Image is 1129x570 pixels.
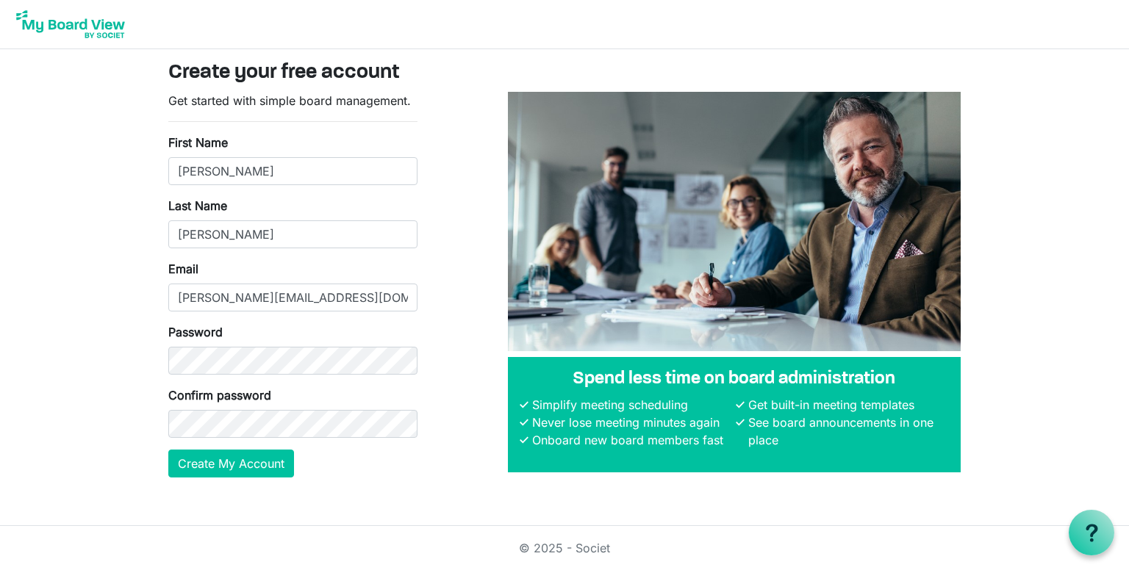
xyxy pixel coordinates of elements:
[528,431,733,449] li: Onboard new board members fast
[168,260,198,278] label: Email
[168,61,961,86] h3: Create your free account
[745,414,949,449] li: See board announcements in one place
[168,93,411,108] span: Get started with simple board management.
[168,197,227,214] label: Last Name
[745,396,949,414] li: Get built-in meeting templates
[168,450,294,477] button: Create My Account
[168,323,223,341] label: Password
[168,386,271,404] label: Confirm password
[12,6,129,43] img: My Board View Logo
[168,134,228,151] label: First Name
[508,92,961,351] img: A photograph of board members sitting at a table
[520,369,949,390] h4: Spend less time on board administration
[519,541,610,555] a: © 2025 - Societ
[528,414,733,431] li: Never lose meeting minutes again
[528,396,733,414] li: Simplify meeting scheduling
